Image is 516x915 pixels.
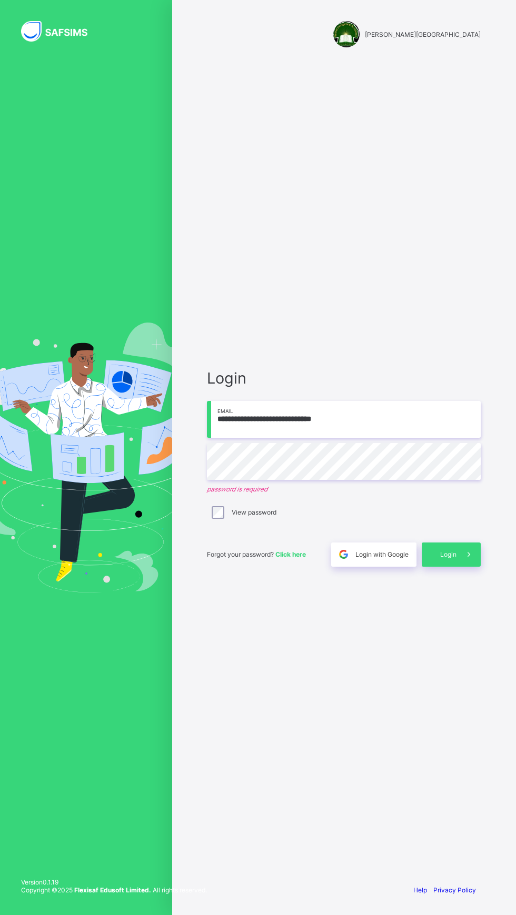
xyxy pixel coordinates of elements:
[207,485,481,493] em: password is required
[232,508,276,516] label: View password
[433,886,476,894] a: Privacy Policy
[365,31,481,38] span: [PERSON_NAME][GEOGRAPHIC_DATA]
[275,550,306,558] a: Click here
[207,550,306,558] span: Forgot your password?
[21,886,207,894] span: Copyright © 2025 All rights reserved.
[21,21,100,42] img: SAFSIMS Logo
[413,886,427,894] a: Help
[338,548,350,560] img: google.396cfc9801f0270233282035f929180a.svg
[21,878,207,886] span: Version 0.1.19
[440,550,457,558] span: Login
[74,886,151,894] strong: Flexisaf Edusoft Limited.
[355,550,409,558] span: Login with Google
[207,369,481,387] span: Login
